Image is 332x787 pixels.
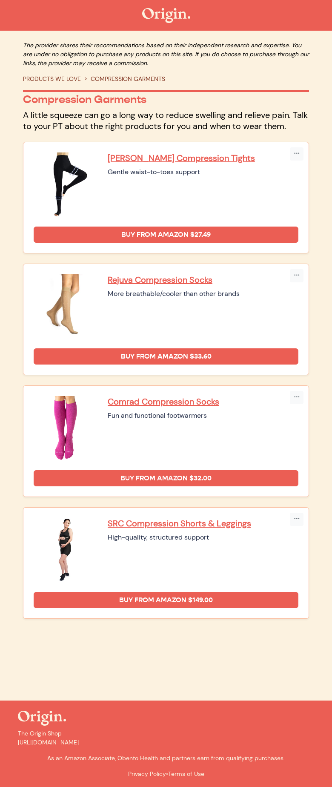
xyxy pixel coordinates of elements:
[34,396,97,460] img: Comrad Compression Socks
[108,274,298,285] a: Rejuva Compression Socks
[108,532,298,543] div: High-quality, structured support
[81,75,165,83] li: COMPRESSION GARMENTS
[18,754,314,763] p: As an Amazon Associate, Obento Health and partners earn from qualifying purchases.
[18,729,314,747] p: The Origin Shop
[142,8,190,23] img: The Origin Shop
[23,75,81,83] a: PRODUCTS WE LOVE
[34,274,97,338] img: Rejuva Compression Socks
[108,167,298,177] div: Gentle waist-to-toes support
[168,770,204,778] a: Terms of Use
[23,93,309,106] p: Compression Garments
[18,711,66,726] img: The Origin Shop
[34,348,298,365] a: Buy from Amazon $33.60
[34,518,97,582] img: SRC Compression Shorts & Leggings
[34,227,298,243] a: Buy from Amazon $27.49
[108,152,298,164] a: [PERSON_NAME] Compression Tights
[108,518,298,529] a: SRC Compression Shorts & Leggings
[108,411,298,421] div: Fun and functional footwarmers
[18,770,314,778] p: •
[34,470,298,486] a: Buy from Amazon $32.00
[23,41,309,68] p: The provider shares their recommendations based on their independent research and expertise. You ...
[128,770,166,778] a: Privacy Policy
[108,396,298,407] a: Comrad Compression Socks
[34,592,298,608] a: Buy from Amazon $149.00
[34,152,97,216] img: Beister Compression Tights
[108,289,298,299] div: More breathable/cooler than other brands
[18,738,79,746] a: [URL][DOMAIN_NAME]
[23,109,309,132] p: A little squeeze can go a long way to reduce swelling and relieve pain. Talk to your PT about the...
